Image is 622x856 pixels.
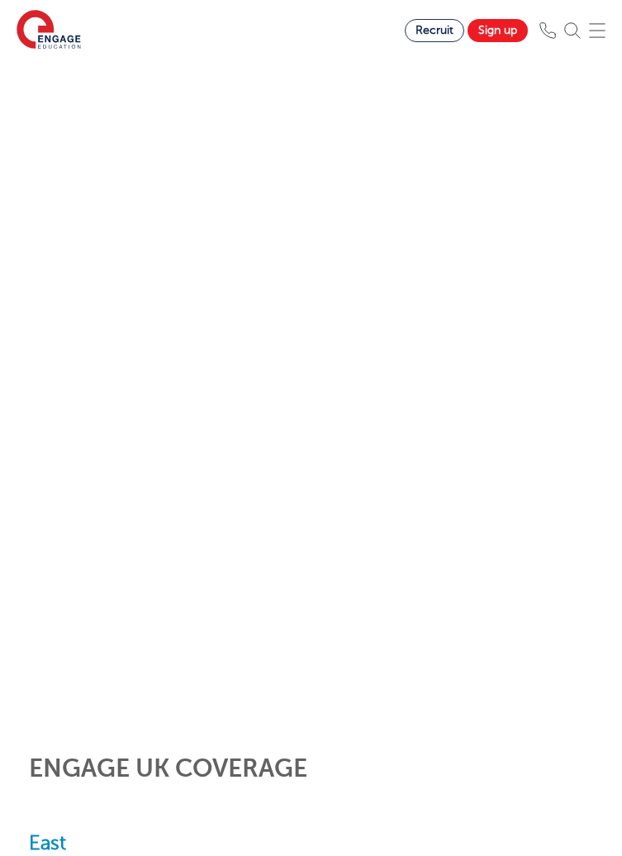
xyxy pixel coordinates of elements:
[17,10,81,51] img: Engage Education
[415,24,453,36] span: Recruit
[564,22,581,39] img: Search
[539,22,556,39] img: Phone
[29,832,593,856] h2: East
[589,22,605,39] img: Mobile Menu
[405,19,464,42] a: Recruit
[468,19,528,42] a: Sign up
[29,754,593,782] h2: Engage UK Coverage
